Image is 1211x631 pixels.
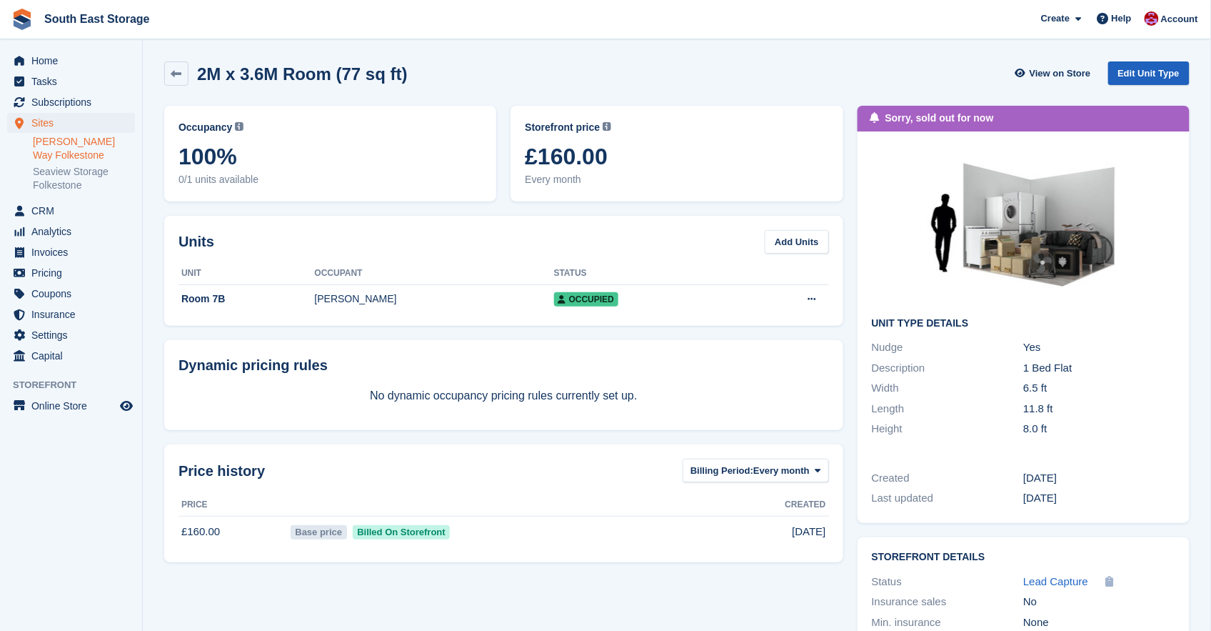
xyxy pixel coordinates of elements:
button: Billing Period: Every month [683,459,829,482]
h2: Units [179,231,214,252]
div: Nudge [872,339,1024,356]
span: Storefront price [525,120,600,135]
img: stora-icon-8386f47178a22dfd0bd8f6a31ec36ba5ce8667c1dd55bd0f319d3a0aa187defe.svg [11,9,33,30]
span: Lead Capture [1023,575,1088,587]
a: View on Store [1013,61,1097,85]
img: 75-sqft-unit.jpg [916,146,1130,307]
span: Every month [753,464,810,478]
span: Help [1112,11,1132,26]
div: 1 Bed Flat [1023,360,1175,377]
p: No dynamic occupancy pricing rules currently set up. [179,387,829,404]
th: Occupant [315,262,554,285]
div: [DATE] [1023,470,1175,487]
a: Preview store [118,397,135,414]
span: CRM [31,201,117,221]
div: [DATE] [1023,490,1175,507]
a: menu [7,284,135,304]
span: [DATE] [792,524,825,540]
a: Lead Capture [1023,574,1088,590]
span: Analytics [31,222,117,242]
span: Coupons [31,284,117,304]
th: Price [179,494,288,517]
div: Sorry, sold out for now [885,111,994,126]
a: menu [7,242,135,262]
span: Subscriptions [31,92,117,112]
a: Seaview Storage Folkestone [33,165,135,192]
th: Unit [179,262,315,285]
span: Base price [291,525,347,540]
div: Length [872,401,1024,417]
a: Edit Unit Type [1108,61,1190,85]
a: [PERSON_NAME] Way Folkestone [33,135,135,162]
a: menu [7,113,135,133]
a: menu [7,92,135,112]
span: Sites [31,113,117,133]
div: None [1023,615,1175,631]
a: menu [7,222,135,242]
a: menu [7,325,135,345]
span: Occupied [554,292,618,307]
div: Room 7B [179,292,315,307]
img: icon-info-grey-7440780725fd019a000dd9b08b2336e03edf1995a4989e88bcd33f0948082b44.svg [235,122,243,131]
span: Home [31,51,117,71]
span: Tasks [31,71,117,91]
th: Status [554,262,742,285]
span: Account [1161,12,1198,26]
img: icon-info-grey-7440780725fd019a000dd9b08b2336e03edf1995a4989e88bcd33f0948082b44.svg [603,122,611,131]
span: Insurance [31,304,117,324]
div: [PERSON_NAME] [315,292,554,307]
span: View on Store [1030,66,1091,81]
a: menu [7,51,135,71]
div: 11.8 ft [1023,401,1175,417]
div: Height [872,421,1024,437]
span: Billing Period: [690,464,753,478]
div: 8.0 ft [1023,421,1175,437]
a: menu [7,304,135,324]
span: 0/1 units available [179,172,482,187]
div: Created [872,470,1024,487]
span: 100% [179,144,482,169]
span: Create [1041,11,1070,26]
span: Invoices [31,242,117,262]
span: Capital [31,346,117,366]
div: 6.5 ft [1023,380,1175,397]
a: menu [7,201,135,221]
span: Settings [31,325,117,345]
span: Price history [179,460,265,482]
a: menu [7,263,135,283]
div: No [1023,594,1175,610]
div: Width [872,380,1024,397]
div: Min. insurance [872,615,1024,631]
div: Insurance sales [872,594,1024,610]
h2: 2M x 3.6M Room (77 sq ft) [197,64,408,84]
a: menu [7,346,135,366]
div: Dynamic pricing rules [179,354,829,376]
div: Last updated [872,490,1024,507]
a: menu [7,396,135,416]
span: Occupancy [179,120,232,135]
span: Created [785,498,826,511]
span: Online Store [31,396,117,416]
div: Status [872,574,1024,590]
span: Billed On Storefront [353,525,451,540]
a: South East Storage [39,7,156,31]
span: Storefront [13,378,142,392]
h2: Unit Type details [872,318,1175,329]
span: Every month [525,172,828,187]
span: Pricing [31,263,117,283]
span: £160.00 [525,144,828,169]
a: menu [7,71,135,91]
a: Add Units [765,230,828,254]
div: Yes [1023,339,1175,356]
td: £160.00 [179,516,288,547]
h2: Storefront Details [872,552,1175,563]
img: Roger Norris [1145,11,1159,26]
div: Description [872,360,1024,377]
